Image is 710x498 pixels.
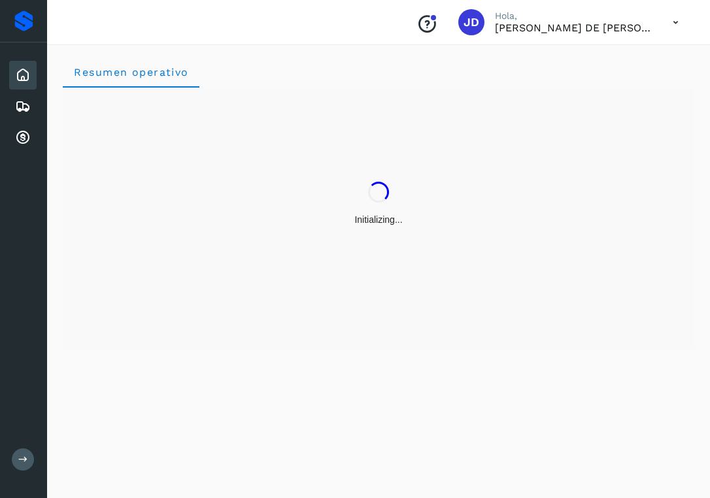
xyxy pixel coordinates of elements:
[9,61,37,90] div: Inicio
[9,92,37,121] div: Embarques
[495,22,652,34] p: JOSE DE JESUS GONZALEZ HERNANDEZ
[495,10,652,22] p: Hola,
[73,66,189,78] span: Resumen operativo
[9,124,37,152] div: Cuentas por cobrar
